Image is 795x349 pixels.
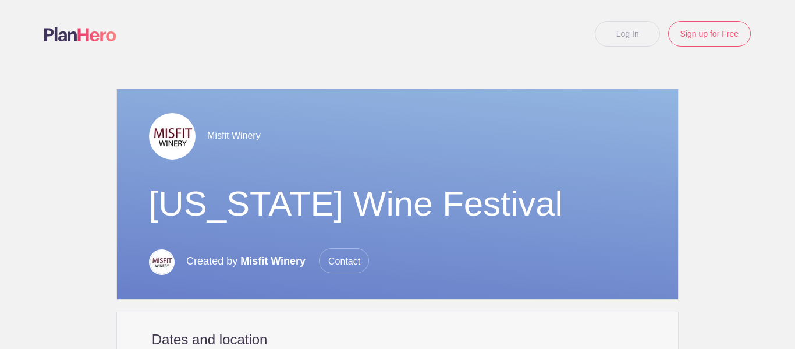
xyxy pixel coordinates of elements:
[668,21,751,47] a: Sign up for Free
[149,113,196,160] img: F9a91d27 b653 429c 8c13 c5f078d696d3
[149,112,647,160] div: Misfit Winery
[44,27,116,41] img: Logo main planhero
[319,248,369,273] span: Contact
[149,249,175,275] img: 025124f6 2c20 4ffd b603 342495487927
[149,183,647,225] h1: [US_STATE] Wine Festival
[240,255,306,267] span: Misfit Winery
[595,21,660,47] a: Log In
[186,248,369,274] p: Created by
[152,331,644,348] h2: Dates and location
